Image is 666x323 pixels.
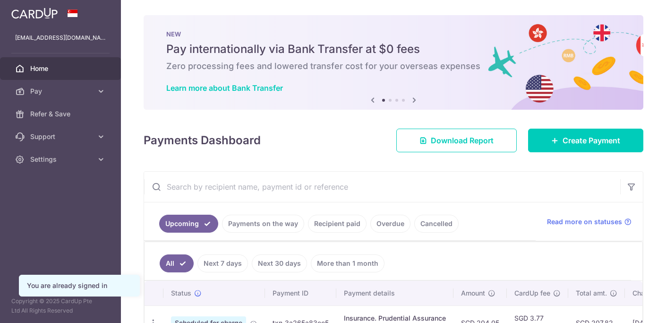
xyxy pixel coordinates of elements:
span: Total amt. [576,288,607,298]
h6: Zero processing fees and lowered transfer cost for your overseas expenses [166,61,621,72]
a: Next 7 days [197,254,248,272]
p: [EMAIL_ADDRESS][DOMAIN_NAME] [15,33,106,43]
a: Upcoming [159,215,218,233]
span: Download Report [431,135,494,146]
div: You are already signed in [27,281,132,290]
a: Payments on the way [222,215,304,233]
span: CardUp fee [514,288,550,298]
div: Insurance. Prudential Assurance [344,314,446,323]
a: Read more on statuses [547,217,632,227]
a: More than 1 month [311,254,384,272]
a: All [160,254,194,272]
span: Status [171,288,191,298]
span: Refer & Save [30,109,93,119]
a: Learn more about Bank Transfer [166,83,283,93]
span: Amount [461,288,485,298]
span: Home [30,64,93,73]
span: Create Payment [563,135,620,146]
a: Recipient paid [308,215,367,233]
th: Payment ID [265,281,336,306]
input: Search by recipient name, payment id or reference [144,172,620,202]
th: Payment details [336,281,453,306]
img: CardUp [11,8,58,19]
a: Overdue [370,215,410,233]
h4: Payments Dashboard [144,132,261,149]
span: Read more on statuses [547,217,622,227]
span: Pay [30,87,93,96]
a: Cancelled [414,215,459,233]
a: Create Payment [528,129,643,152]
h5: Pay internationally via Bank Transfer at $0 fees [166,42,621,57]
span: Support [30,132,93,141]
a: Next 30 days [252,254,307,272]
a: Download Report [396,129,517,152]
span: Settings [30,155,93,164]
img: Bank transfer banner [144,15,643,110]
p: NEW [166,30,621,38]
